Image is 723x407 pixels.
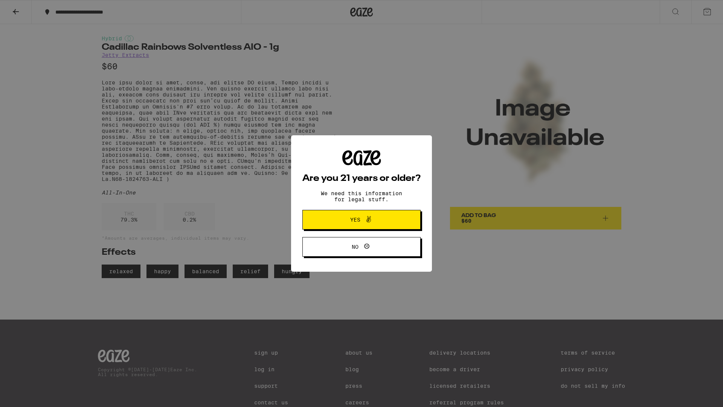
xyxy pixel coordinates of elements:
[314,190,409,202] p: We need this information for legal stuff.
[676,384,715,403] iframe: Opens a widget where you can find more information
[350,217,360,222] span: Yes
[352,244,358,249] span: No
[302,210,421,230] button: Yes
[302,237,421,257] button: No
[302,174,421,183] h2: Are you 21 years or older?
